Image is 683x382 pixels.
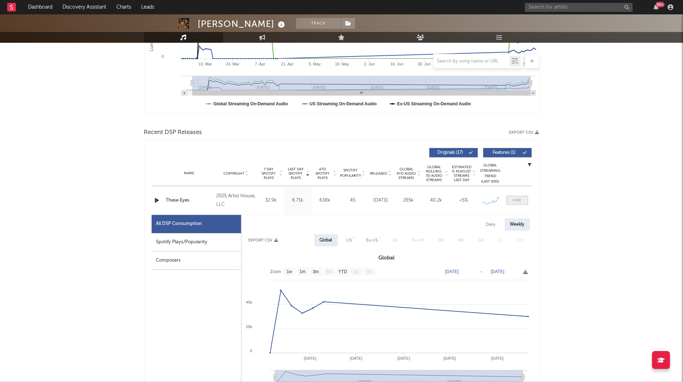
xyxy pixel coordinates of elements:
span: Released [370,171,387,176]
text: [DATE] [304,356,316,360]
text: 1w [286,270,292,275]
div: Name [166,171,213,176]
text: 20k [246,325,252,329]
text: [DATE] [397,356,410,360]
div: [DATE] [369,197,393,204]
button: Originals(17) [429,148,478,157]
text: 40k [246,300,252,304]
div: <5% [452,197,476,204]
text: 6m [326,270,332,275]
div: Weekly [505,218,530,231]
text: [DATE] [350,356,363,360]
text: 3m [313,270,319,275]
button: Export CSV [509,130,539,135]
div: Daily [481,218,501,231]
text: [DATE] [445,269,459,274]
button: Export CSV [249,238,278,243]
text: YTD [338,270,347,275]
input: Search for artists [525,3,633,12]
span: ATD Spotify Plays [313,167,332,180]
text: Zoom [270,270,281,275]
span: Global ATD Audio Streams [397,167,416,180]
div: All DSP Consumption [152,215,241,233]
text: US Streaming On-Demand Audio [309,101,377,106]
text: [DATE] [443,356,456,360]
div: Ex-US [366,236,378,245]
div: US [347,236,352,245]
text: 1m [299,270,305,275]
span: Copyright [223,171,244,176]
span: 7 Day Spotify Plays [259,167,278,180]
text: 1y [354,270,358,275]
div: 638k [313,197,337,204]
div: 45 [340,197,365,204]
span: Spotify Popularity [340,168,361,179]
div: 2025 Artist House, LLC [216,192,255,209]
div: 40.2k [424,197,448,204]
div: Spotify Plays/Popularity [152,233,241,252]
div: 6.71k [286,197,310,204]
input: Search by song name or URL [434,59,509,64]
div: All DSP Consumption [156,220,202,228]
span: Last Day Spotify Plays [286,167,305,180]
div: [PERSON_NAME] [198,18,287,30]
text: Ex-US Streaming On-Demand Audio [397,101,471,106]
div: Global [320,236,332,245]
text: [DATE] [491,356,504,360]
div: 99 + [656,2,665,7]
text: Global Streaming On-Demand Audio [213,101,288,106]
div: 32.9k [259,197,283,204]
span: Originals ( 17 ) [434,151,467,155]
div: Global Streaming Trend (Last 60D) [480,163,501,184]
button: Features(1) [483,148,532,157]
span: Global Rolling 7D Audio Streams [424,165,444,182]
text: → [479,269,483,274]
span: Estimated % Playlist Streams Last Day [452,165,472,182]
text: Luminate Daily Streams [149,5,154,51]
span: Features ( 1 ) [488,151,521,155]
button: 99+ [654,4,659,10]
button: Track [296,18,341,29]
a: These Eyes [166,197,213,204]
text: 0 [250,349,252,353]
text: All [366,270,371,275]
span: Recent DSP Releases [144,128,202,137]
div: Composers [152,252,241,270]
div: 285k [397,197,421,204]
text: [DATE] [491,269,504,274]
h3: Global [241,254,532,262]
